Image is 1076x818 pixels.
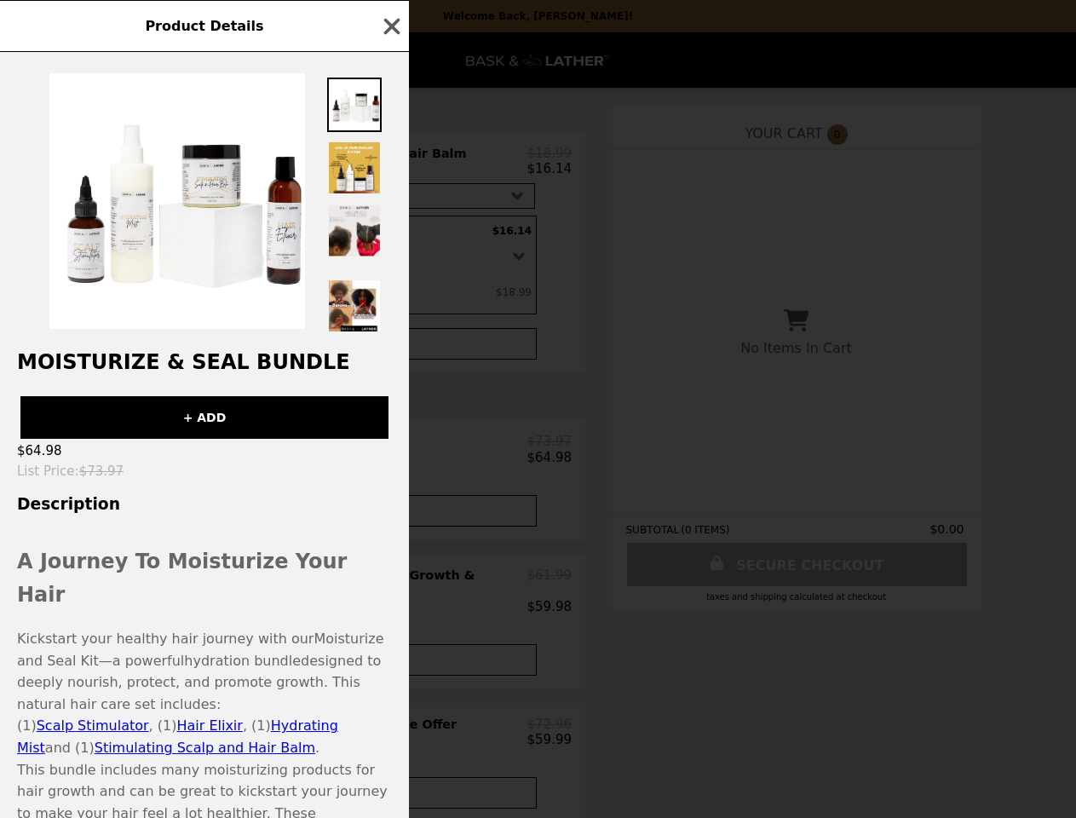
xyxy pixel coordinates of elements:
[17,717,338,756] a: Hydrating Mist
[17,631,383,669] span: Moisturize and Seal Kit
[327,267,382,270] img: Thumbnail 4
[79,464,124,479] span: $73.97
[145,18,263,34] span: Product Details
[99,653,185,669] span: —a powerful
[20,396,388,439] button: + ADD
[327,204,382,258] img: Thumbnail 3
[17,631,314,647] span: Kickstart your healthy hair journey with our
[95,740,315,756] a: Stimulating Scalp and Hair Balm
[49,73,305,329] img: Default Title
[17,717,37,734] span: (1)
[17,545,392,611] h2: A Journey To Moisturize Your Hair
[184,653,301,669] span: hydration bundle
[315,740,319,756] span: .
[176,717,242,734] a: Hair Elixir
[327,78,382,132] img: Thumbnail 1
[17,653,381,712] span: designed to deeply nourish, protect, and promote growth. This natural hair care set includes:
[243,717,271,734] span: , (1)
[327,141,382,195] img: Thumbnail 2
[327,279,382,333] img: Thumbnail 5
[45,740,95,756] span: and (1)
[149,717,177,734] span: , (1)
[37,717,149,734] a: Scalp Stimulator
